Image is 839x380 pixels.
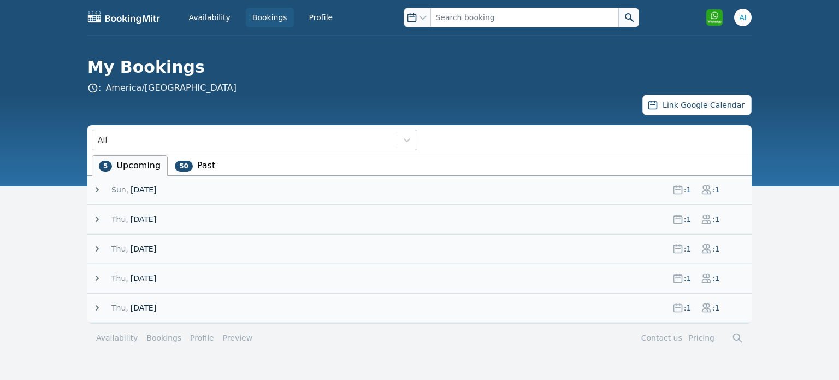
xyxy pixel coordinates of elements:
[92,273,752,284] button: Thu,[DATE]:1:1
[131,214,156,225] span: [DATE]
[246,8,294,27] a: Bookings
[111,184,128,195] span: Sun,
[111,243,128,254] span: Thu,
[92,155,168,176] li: Upcoming
[111,302,128,313] span: Thu,
[168,155,222,176] li: Past
[712,302,720,313] span: : 1
[706,9,723,26] img: Click to open WhatsApp
[98,135,107,145] div: All
[190,332,214,343] a: Profile
[182,8,237,27] a: Availability
[92,243,752,254] button: Thu,[DATE]:1:1
[712,243,720,254] span: : 1
[641,334,682,342] a: Contact us
[146,332,181,343] a: Bookings
[92,302,752,313] button: Thu,[DATE]:1:1
[683,243,692,254] span: : 1
[683,184,692,195] span: : 1
[131,302,156,313] span: [DATE]
[642,95,752,115] button: Link Google Calendar
[712,273,720,284] span: : 1
[689,334,714,342] a: Pricing
[111,214,128,225] span: Thu,
[99,161,112,172] span: 5
[712,184,720,195] span: : 1
[430,8,618,27] input: Search booking
[131,273,156,284] span: [DATE]
[87,57,743,77] h1: My Bookings
[683,273,692,284] span: : 1
[175,161,193,172] span: 50
[111,273,128,284] span: Thu,
[683,214,692,225] span: : 1
[96,332,138,343] a: Availability
[712,214,720,225] span: : 1
[92,184,752,195] button: Sun,[DATE]:1:1
[131,243,156,254] span: [DATE]
[223,334,253,342] a: Preview
[87,11,161,24] img: BookingMitr
[105,83,237,93] a: America/[GEOGRAPHIC_DATA]
[683,302,692,313] span: : 1
[92,214,752,225] button: Thu,[DATE]:1:1
[131,184,156,195] span: [DATE]
[87,81,237,95] span: :
[303,8,340,27] a: Profile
